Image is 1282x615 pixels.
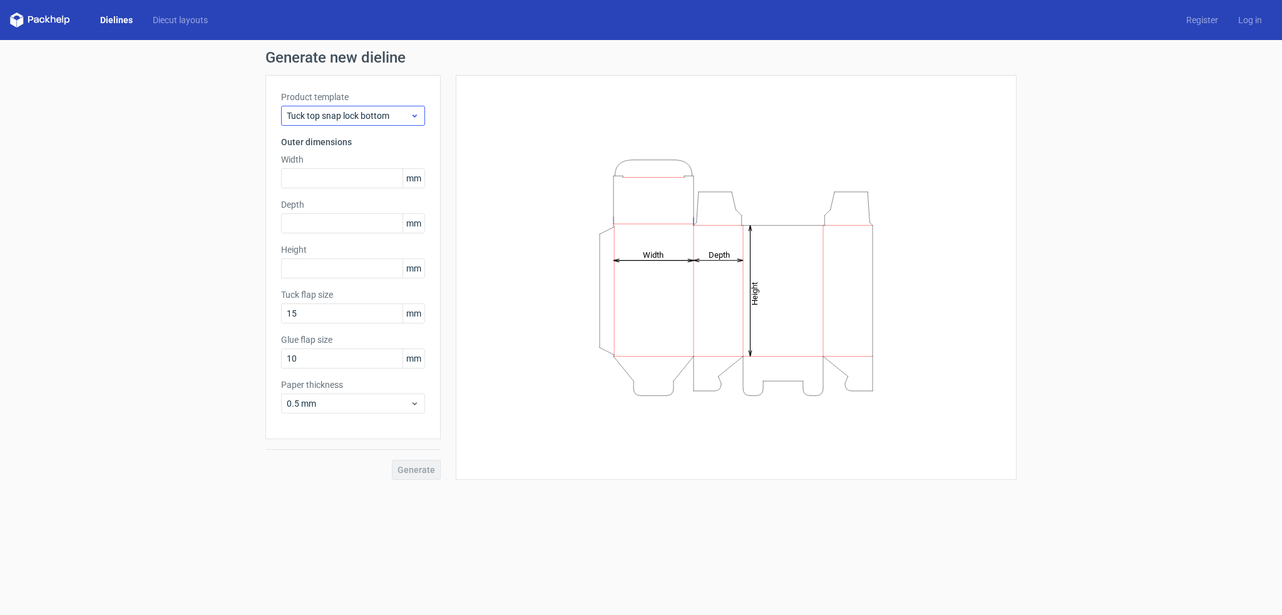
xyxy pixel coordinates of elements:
h1: Generate new dieline [265,50,1017,65]
span: mm [403,214,424,233]
span: mm [403,304,424,323]
label: Tuck flap size [281,288,425,301]
a: Dielines [90,14,143,26]
a: Log in [1228,14,1272,26]
tspan: Depth [709,250,730,259]
label: Glue flap size [281,333,425,346]
a: Diecut layouts [143,14,218,26]
label: Product template [281,91,425,103]
label: Height [281,243,425,256]
span: Tuck top snap lock bottom [287,109,410,122]
label: Paper thickness [281,379,425,391]
span: mm [403,169,424,188]
tspan: Height [750,282,759,305]
span: mm [403,259,424,278]
a: Register [1176,14,1228,26]
label: Width [281,153,425,166]
span: mm [403,349,424,368]
label: Depth [281,198,425,211]
span: 0.5 mm [287,397,410,410]
tspan: Width [643,250,664,259]
h3: Outer dimensions [281,136,425,148]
